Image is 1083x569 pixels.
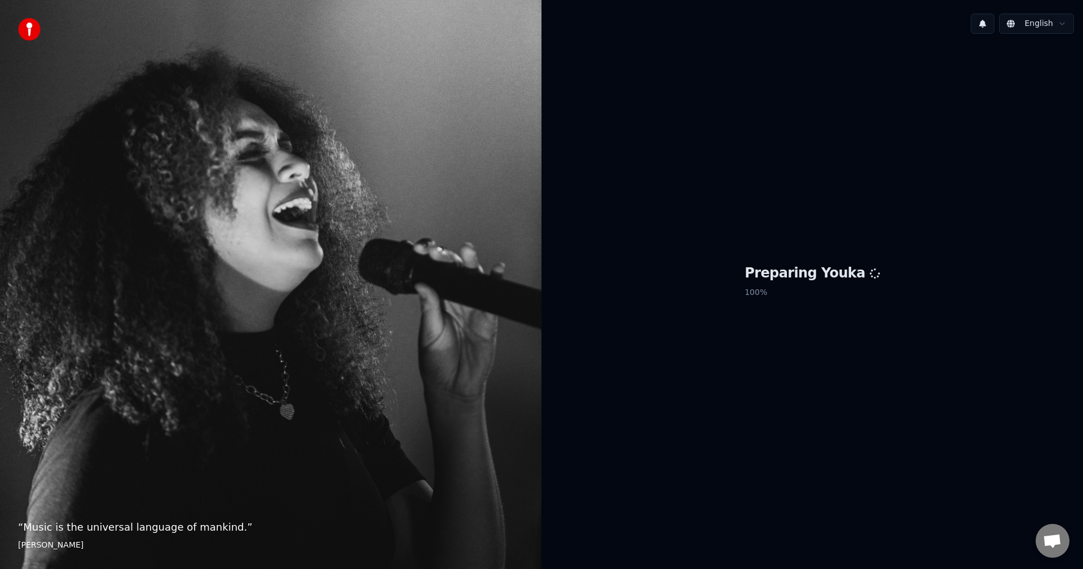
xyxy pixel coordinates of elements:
[1036,524,1069,558] div: Otevřený chat
[18,18,41,41] img: youka
[18,540,523,551] footer: [PERSON_NAME]
[18,519,523,535] p: “ Music is the universal language of mankind. ”
[745,264,880,283] h1: Preparing Youka
[745,283,880,303] p: 100 %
